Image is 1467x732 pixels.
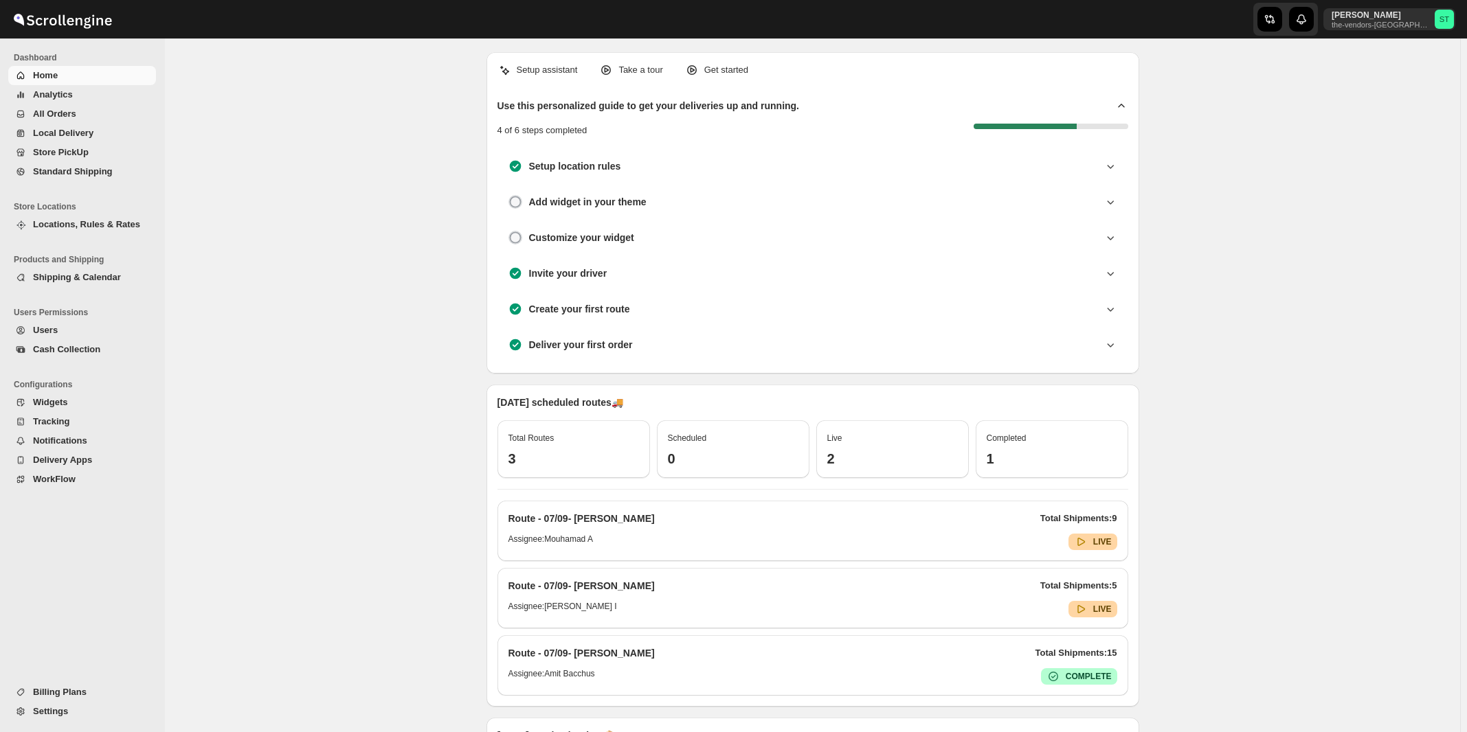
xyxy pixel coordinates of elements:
[827,450,958,467] h3: 2
[33,474,76,484] span: WorkFlow
[8,268,156,287] button: Shipping & Calendar
[508,646,655,660] h2: Route - 07/09- [PERSON_NAME]
[529,302,630,316] h3: Create your first route
[8,431,156,450] button: Notifications
[33,706,68,716] span: Settings
[497,99,800,113] h2: Use this personalized guide to get your deliveries up and running.
[33,397,67,407] span: Widgets
[8,66,156,85] button: Home
[14,201,158,212] span: Store Locations
[33,70,58,80] span: Home
[529,231,634,244] h3: Customize your widget
[618,63,662,77] p: Take a tour
[1435,10,1454,29] span: Simcha Trieger
[33,108,76,119] span: All Orders
[704,63,748,77] p: Get started
[668,433,707,443] span: Scheduled
[8,85,156,104] button: Analytics
[508,433,555,443] span: Total Routes
[1066,672,1112,681] b: COMPLETE
[1093,604,1112,614] b: LIVE
[8,683,156,702] button: Billing Plans
[33,416,69,426] span: Tracking
[508,601,617,617] h6: Assignee: [PERSON_NAME] I
[1323,8,1455,30] button: User menu
[14,52,158,63] span: Dashboard
[11,2,114,36] img: ScrollEngine
[508,579,655,593] h2: Route - 07/09- [PERSON_NAME]
[8,470,156,489] button: WorkFlow
[14,254,158,265] span: Products and Shipping
[8,393,156,412] button: Widgets
[517,63,578,77] p: Setup assistant
[8,104,156,124] button: All Orders
[1035,646,1117,660] p: Total Shipments: 15
[508,534,593,550] h6: Assignee: Mouhamad A
[1040,579,1117,593] p: Total Shipments: 5
[508,450,639,467] h3: 3
[33,435,87,446] span: Notifications
[508,668,595,685] h6: Assignee: Amit Bacchus
[827,433,842,443] span: Live
[8,412,156,431] button: Tracking
[33,344,100,354] span: Cash Collection
[33,128,93,138] span: Local Delivery
[1332,21,1429,29] p: the-vendors-[GEOGRAPHIC_DATA]
[33,272,121,282] span: Shipping & Calendar
[1093,537,1112,547] b: LIVE
[33,147,89,157] span: Store PickUp
[8,321,156,340] button: Users
[8,340,156,359] button: Cash Collection
[33,219,140,229] span: Locations, Rules & Rates
[8,702,156,721] button: Settings
[14,307,158,318] span: Users Permissions
[33,687,87,697] span: Billing Plans
[497,124,587,137] p: 4 of 6 steps completed
[529,195,647,209] h3: Add widget in your theme
[987,450,1117,467] h3: 1
[33,325,58,335] span: Users
[529,338,633,352] h3: Deliver your first order
[1040,512,1117,525] p: Total Shipments: 9
[1332,10,1429,21] p: [PERSON_NAME]
[668,450,798,467] h3: 0
[14,379,158,390] span: Configurations
[1440,15,1449,23] text: ST
[508,512,655,525] h2: Route - 07/09- [PERSON_NAME]
[33,89,73,100] span: Analytics
[8,215,156,234] button: Locations, Rules & Rates
[497,396,1128,409] p: [DATE] scheduled routes 🚚
[987,433,1027,443] span: Completed
[33,166,113,176] span: Standard Shipping
[529,266,607,280] h3: Invite your driver
[529,159,621,173] h3: Setup location rules
[33,455,92,465] span: Delivery Apps
[8,450,156,470] button: Delivery Apps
